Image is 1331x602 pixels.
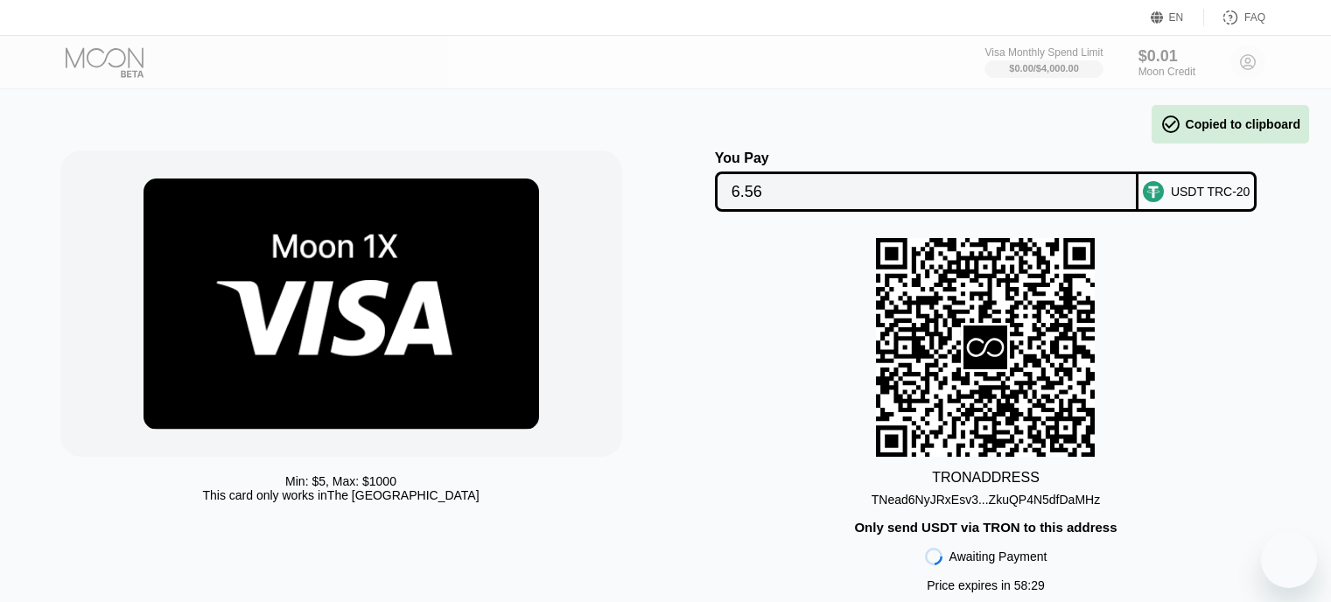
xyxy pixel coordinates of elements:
[1160,114,1181,135] span: 
[984,46,1103,59] div: Visa Monthly Spend Limit
[715,150,1138,166] div: You Pay
[872,486,1100,507] div: TNead6NyJRxEsv3...ZkuQP4N5dfDaMHz
[202,488,479,502] div: This card only works in The [GEOGRAPHIC_DATA]
[932,470,1040,486] div: TRON ADDRESS
[1204,9,1265,26] div: FAQ
[1160,114,1300,135] div: Copied to clipboard
[1014,578,1045,592] span: 58 : 29
[285,474,396,488] div: Min: $ 5 , Max: $ 1000
[1244,11,1265,24] div: FAQ
[927,578,1045,592] div: Price expires in
[1009,63,1079,73] div: $0.00 / $4,000.00
[1171,185,1250,199] div: USDT TRC-20
[949,549,1047,563] div: Awaiting Payment
[1169,11,1184,24] div: EN
[984,46,1103,78] div: Visa Monthly Spend Limit$0.00/$4,000.00
[683,150,1289,212] div: You PayUSDT TRC-20
[1151,9,1204,26] div: EN
[1261,532,1317,588] iframe: Button to launch messaging window
[872,493,1100,507] div: TNead6NyJRxEsv3...ZkuQP4N5dfDaMHz
[854,520,1117,535] div: Only send USDT via TRON to this address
